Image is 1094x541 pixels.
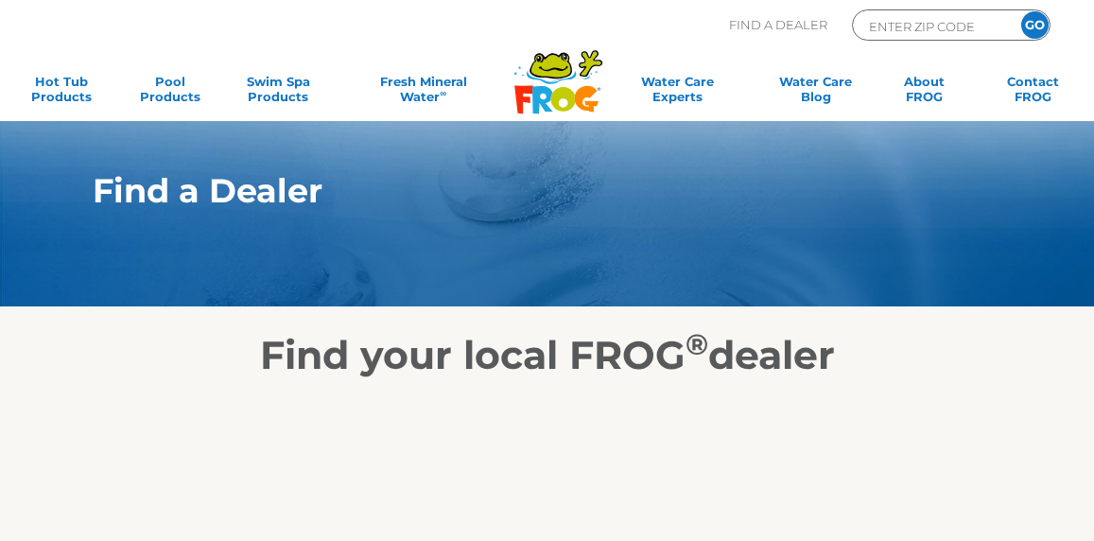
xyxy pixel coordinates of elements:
sup: ® [686,326,708,362]
input: GO [1021,11,1049,39]
a: Water CareBlog [773,74,858,112]
a: AboutFROG [882,74,966,112]
a: Hot TubProducts [19,74,103,112]
input: Zip Code Form [867,15,995,37]
a: Swim SpaProducts [236,74,321,112]
a: Water CareExperts [606,74,749,112]
sup: ∞ [440,88,446,98]
a: ContactFROG [991,74,1075,112]
h1: Find a Dealer [93,172,934,210]
h2: Find your local FROG dealer [64,331,1031,378]
a: PoolProducts [128,74,212,112]
p: Find A Dealer [729,9,827,41]
a: Fresh MineralWater∞ [345,74,502,112]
